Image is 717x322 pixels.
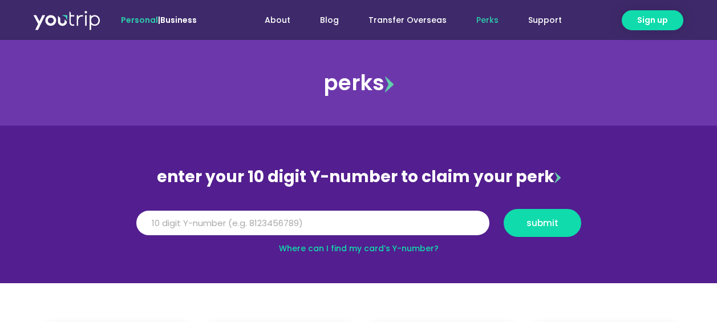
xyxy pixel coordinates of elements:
span: | [121,14,197,26]
span: submit [526,219,558,227]
button: submit [504,209,581,237]
span: Personal [121,14,158,26]
a: Blog [305,10,354,31]
a: About [250,10,305,31]
a: Where can I find my card’s Y-number? [279,243,439,254]
form: Y Number [136,209,581,245]
a: Support [513,10,577,31]
span: Sign up [637,14,668,26]
div: enter your 10 digit Y-number to claim your perk [131,162,587,192]
input: 10 digit Y-number (e.g. 8123456789) [136,211,489,236]
nav: Menu [228,10,577,31]
a: Business [160,14,197,26]
a: Sign up [622,10,683,30]
a: Transfer Overseas [354,10,461,31]
a: Perks [461,10,513,31]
